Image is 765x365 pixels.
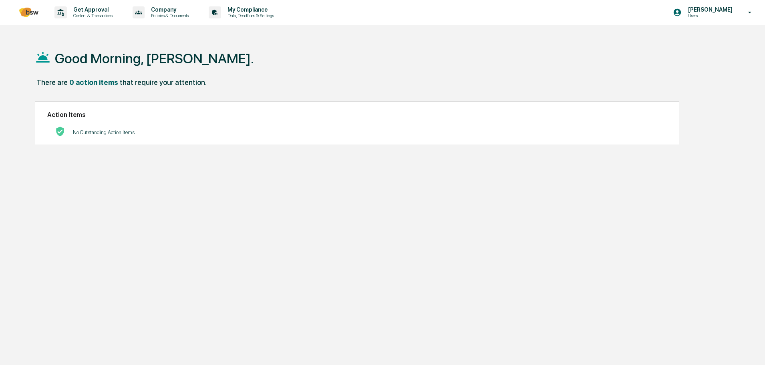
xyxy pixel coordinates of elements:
[221,13,278,18] p: Data, Deadlines & Settings
[19,8,38,17] img: logo
[69,78,118,87] div: 0 action items
[67,13,117,18] p: Content & Transactions
[221,6,278,13] p: My Compliance
[55,50,254,67] h1: Good Morning, [PERSON_NAME].
[145,6,193,13] p: Company
[682,13,737,18] p: Users
[67,6,117,13] p: Get Approval
[36,78,68,87] div: There are
[682,6,737,13] p: [PERSON_NAME]
[145,13,193,18] p: Policies & Documents
[120,78,207,87] div: that require your attention.
[55,127,65,136] img: No Actions logo
[47,111,667,119] h2: Action Items
[73,129,135,135] p: No Outstanding Action Items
